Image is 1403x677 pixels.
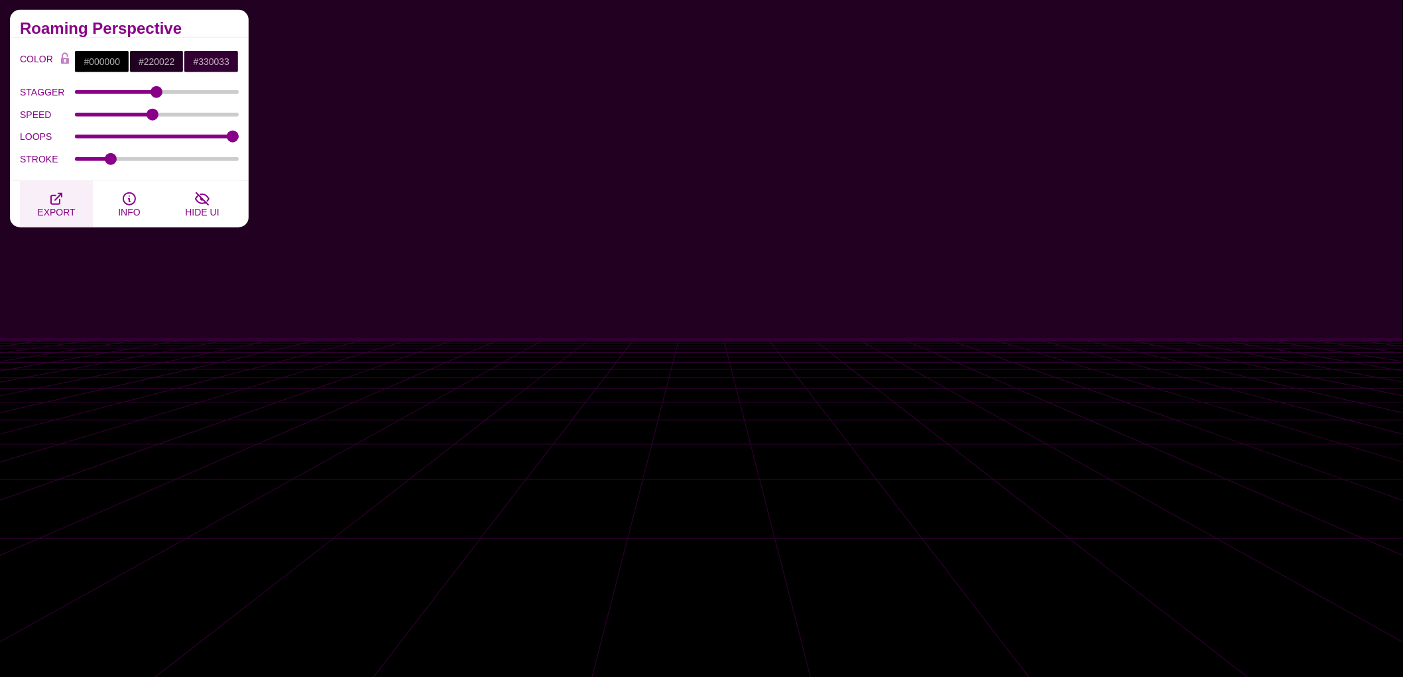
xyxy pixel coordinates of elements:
span: EXPORT [37,207,75,217]
button: EXPORT [20,181,93,227]
button: INFO [93,181,166,227]
label: COLOR [20,50,55,73]
h2: Roaming Perspective [20,23,239,34]
span: HIDE UI [185,207,219,217]
label: STROKE [20,151,75,168]
span: INFO [118,207,140,217]
label: STAGGER [20,84,75,101]
button: Color Lock [55,50,75,69]
label: LOOPS [20,128,75,145]
button: HIDE UI [166,181,239,227]
label: SPEED [20,106,75,123]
